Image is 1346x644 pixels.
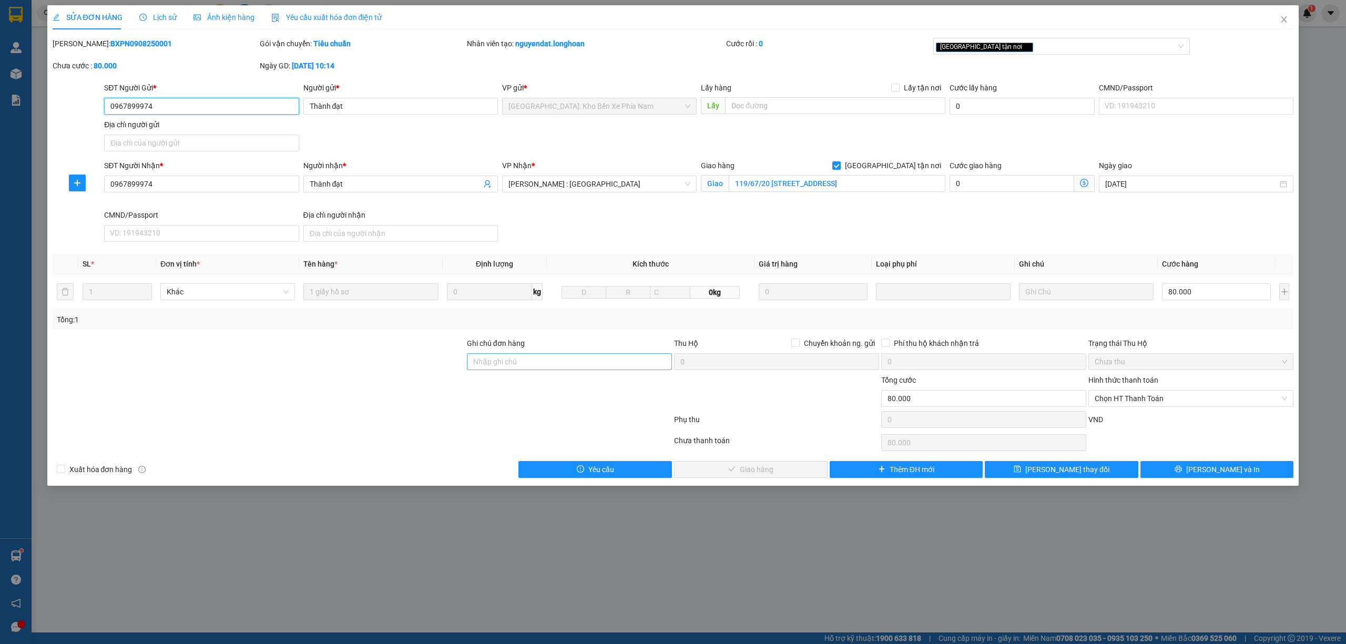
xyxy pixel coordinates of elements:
label: Ngày giao [1099,161,1132,170]
span: Giao [701,175,729,192]
b: Tiêu chuẩn [313,39,351,48]
span: Lấy hàng [701,84,731,92]
span: plus [878,465,885,474]
b: nguyendat.longhoan [515,39,585,48]
span: Cước hàng [1162,260,1198,268]
div: Tổng: 1 [57,314,519,325]
b: 80.000 [94,62,117,70]
span: close [1024,44,1029,49]
span: Chọn HT Thanh Toán [1095,391,1287,406]
div: Người nhận [303,160,498,171]
div: Ngày GD: [260,60,465,71]
span: picture [193,14,201,21]
span: Đơn vị tính [160,260,200,268]
button: plusThêm ĐH mới [830,461,983,478]
div: Người gửi [303,82,498,94]
span: exclamation-circle [577,465,584,474]
span: Tổng cước [881,376,916,384]
span: kg [532,283,543,300]
span: Yêu cầu [588,464,614,475]
span: Giao hàng [701,161,735,170]
b: [DATE] 10:14 [292,62,334,70]
input: R [606,286,650,299]
span: Yêu cầu xuất hóa đơn điện tử [271,13,382,22]
span: [GEOGRAPHIC_DATA] tận nơi [841,160,945,171]
th: Loại phụ phí [872,254,1015,274]
span: 0kg [690,286,740,299]
div: [PERSON_NAME]: [53,38,258,49]
span: Thêm ĐH mới [890,464,934,475]
span: printer [1175,465,1182,474]
div: CMND/Passport [1099,82,1293,94]
span: Lịch sử [139,13,177,22]
span: plus [69,179,85,187]
button: Close [1269,5,1299,35]
span: Nha Trang: Kho Bến Xe Phía Nam [508,98,690,114]
label: Ghi chú đơn hàng [467,339,525,347]
span: Ảnh kiện hàng [193,13,254,22]
label: Hình thức thanh toán [1088,376,1158,384]
div: CMND/Passport [104,209,299,221]
span: user-add [483,180,492,188]
span: Định lượng [476,260,513,268]
input: Ghi chú đơn hàng [467,353,672,370]
span: clock-circle [139,14,147,21]
span: info-circle [138,466,146,473]
label: Cước lấy hàng [950,84,997,92]
span: VND [1088,415,1103,424]
div: Chưa thanh toán [673,435,880,453]
span: VP Nhận [502,161,532,170]
input: Cước giao hàng [950,175,1074,192]
span: SL [83,260,91,268]
input: Ghi Chú [1019,283,1154,300]
th: Ghi chú [1015,254,1158,274]
span: Chưa thu [1095,354,1287,370]
div: Địa chỉ người gửi [104,119,299,130]
span: Tên hàng [303,260,338,268]
button: exclamation-circleYêu cầu [518,461,672,478]
div: Chưa cước : [53,60,258,71]
span: SỬA ĐƠN HÀNG [53,13,123,22]
span: save [1014,465,1021,474]
input: Giao tận nơi [729,175,945,192]
button: plus [69,175,86,191]
span: Thu Hộ [674,339,698,347]
span: [GEOGRAPHIC_DATA] tận nơi [936,43,1033,52]
span: Phí thu hộ khách nhận trả [890,338,983,349]
div: SĐT Người Gửi [104,82,299,94]
span: Xuất hóa đơn hàng [65,464,137,475]
div: Trạng thái Thu Hộ [1088,338,1293,349]
span: Giá trị hàng [759,260,798,268]
div: Nhân viên tạo: [467,38,724,49]
span: close [1280,15,1288,24]
input: Dọc đường [725,97,945,114]
span: dollar-circle [1080,179,1088,187]
button: save[PERSON_NAME] thay đổi [985,461,1138,478]
input: C [650,286,690,299]
span: Khác [167,284,289,300]
input: D [562,286,606,299]
b: BXPN0908250001 [110,39,172,48]
div: Địa chỉ người nhận [303,209,498,221]
div: VP gửi [502,82,697,94]
img: icon [271,14,280,22]
button: delete [57,283,74,300]
button: plus [1279,283,1289,300]
span: Lấy [701,97,725,114]
div: Cước rồi : [726,38,931,49]
div: Phụ thu [673,414,880,432]
input: VD: Bàn, Ghế [303,283,438,300]
span: edit [53,14,60,21]
button: checkGiao hàng [674,461,828,478]
b: 0 [759,39,763,48]
span: Kích thước [633,260,669,268]
span: [PERSON_NAME] thay đổi [1025,464,1109,475]
input: Địa chỉ của người nhận [303,225,498,242]
input: Địa chỉ của người gửi [104,135,299,151]
button: printer[PERSON_NAME] và In [1140,461,1294,478]
div: Gói vận chuyển: [260,38,465,49]
label: Cước giao hàng [950,161,1002,170]
input: Ngày giao [1105,178,1278,190]
div: SĐT Người Nhận [104,160,299,171]
span: [PERSON_NAME] và In [1186,464,1260,475]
